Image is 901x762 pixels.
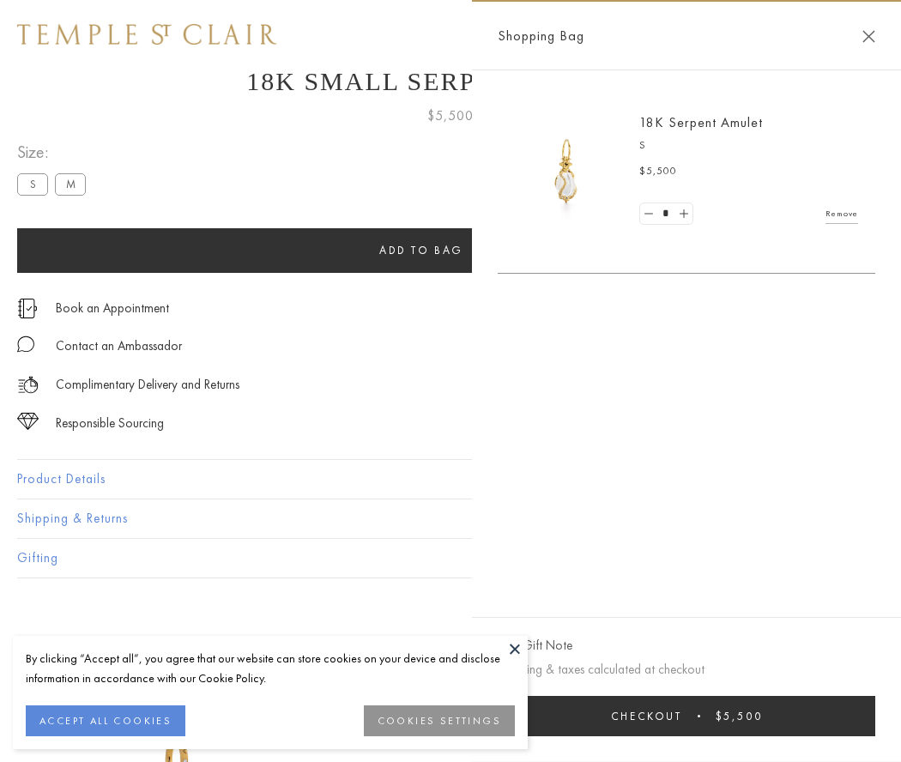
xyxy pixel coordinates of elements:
[498,696,875,736] button: Checkout $5,500
[17,24,276,45] img: Temple St. Clair
[498,25,584,47] span: Shopping Bag
[17,173,48,195] label: S
[26,649,515,688] div: By clicking “Accept all”, you agree that our website can store cookies on your device and disclos...
[17,539,884,578] button: Gifting
[862,30,875,43] button: Close Shopping Bag
[17,336,34,353] img: MessageIcon-01_2.svg
[716,709,763,723] span: $5,500
[56,336,182,357] div: Contact an Ambassador
[17,299,38,318] img: icon_appointment.svg
[56,413,164,434] div: Responsible Sourcing
[17,460,884,499] button: Product Details
[17,228,825,273] button: Add to bag
[17,413,39,430] img: icon_sourcing.svg
[17,374,39,396] img: icon_delivery.svg
[427,105,474,127] span: $5,500
[498,635,572,656] button: Add Gift Note
[56,299,169,317] a: Book an Appointment
[825,204,858,223] a: Remove
[56,374,239,396] p: Complimentary Delivery and Returns
[498,659,875,680] p: Shipping & taxes calculated at checkout
[55,173,86,195] label: M
[17,138,93,166] span: Size:
[611,709,682,723] span: Checkout
[17,67,884,96] h1: 18K Small Serpent Amulet
[639,163,677,180] span: $5,500
[26,705,185,736] button: ACCEPT ALL COOKIES
[674,203,692,225] a: Set quantity to 2
[640,203,657,225] a: Set quantity to 0
[379,243,463,257] span: Add to bag
[364,705,515,736] button: COOKIES SETTINGS
[515,120,618,223] img: P51836-E11SERPPV
[639,113,763,131] a: 18K Serpent Amulet
[639,137,858,154] p: S
[17,499,884,538] button: Shipping & Returns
